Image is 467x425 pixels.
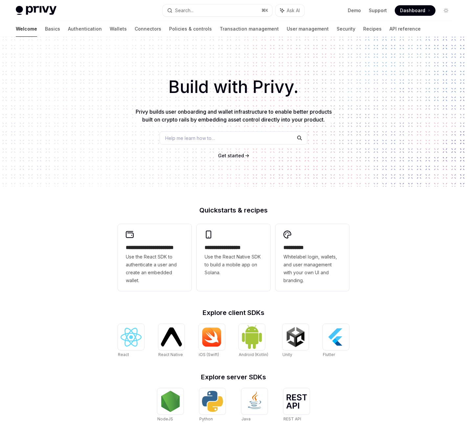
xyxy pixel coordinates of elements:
[16,21,37,37] a: Welcome
[197,224,270,291] a: **** **** **** ***Use the React Native SDK to build a mobile app on Solana.
[323,324,349,358] a: FlutterFlutter
[161,327,182,346] img: React Native
[199,388,226,422] a: PythonPython
[157,388,184,422] a: NodeJSNodeJS
[118,352,129,357] span: React
[135,21,161,37] a: Connectors
[241,416,251,421] span: Java
[160,391,181,412] img: NodeJS
[241,388,268,422] a: JavaJava
[400,7,425,14] span: Dashboard
[395,5,435,16] a: Dashboard
[165,135,215,142] span: Help me learn how to…
[118,374,349,380] h2: Explore server SDKs
[239,324,268,358] a: Android (Kotlin)Android (Kotlin)
[118,324,144,358] a: ReactReact
[175,7,193,14] div: Search...
[199,324,225,358] a: iOS (Swift)iOS (Swift)
[348,7,361,14] a: Demo
[363,21,382,37] a: Recipes
[199,416,213,421] span: Python
[285,326,306,347] img: Unity
[121,328,142,347] img: React
[282,324,309,358] a: UnityUnity
[158,352,183,357] span: React Native
[11,74,456,100] h1: Build with Privy.
[163,5,272,16] button: Search...⌘K
[276,5,304,16] button: Ask AI
[158,324,185,358] a: React NativeReact Native
[287,21,329,37] a: User management
[68,21,102,37] a: Authentication
[244,391,265,412] img: Java
[126,253,184,284] span: Use the React SDK to authenticate a user and create an embedded wallet.
[325,326,346,347] img: Flutter
[239,352,268,357] span: Android (Kotlin)
[218,152,244,159] a: Get started
[323,352,335,357] span: Flutter
[118,207,349,213] h2: Quickstarts & recipes
[205,253,262,277] span: Use the React Native SDK to build a mobile app on Solana.
[169,21,212,37] a: Policies & controls
[202,391,223,412] img: Python
[261,8,268,13] span: ⌘ K
[201,327,222,347] img: iOS (Swift)
[199,352,219,357] span: iOS (Swift)
[45,21,60,37] a: Basics
[282,352,292,357] span: Unity
[118,309,349,316] h2: Explore client SDKs
[286,394,307,409] img: REST API
[276,224,349,291] a: **** *****Whitelabel login, wallets, and user management with your own UI and branding.
[218,153,244,158] span: Get started
[283,416,301,421] span: REST API
[110,21,127,37] a: Wallets
[220,21,279,37] a: Transaction management
[389,21,421,37] a: API reference
[16,6,56,15] img: light logo
[241,324,262,349] img: Android (Kotlin)
[136,108,332,123] span: Privy builds user onboarding and wallet infrastructure to enable better products built on crypto ...
[283,253,341,284] span: Whitelabel login, wallets, and user management with your own UI and branding.
[283,388,310,422] a: REST APIREST API
[441,5,451,16] button: Toggle dark mode
[287,7,300,14] span: Ask AI
[337,21,355,37] a: Security
[369,7,387,14] a: Support
[157,416,173,421] span: NodeJS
